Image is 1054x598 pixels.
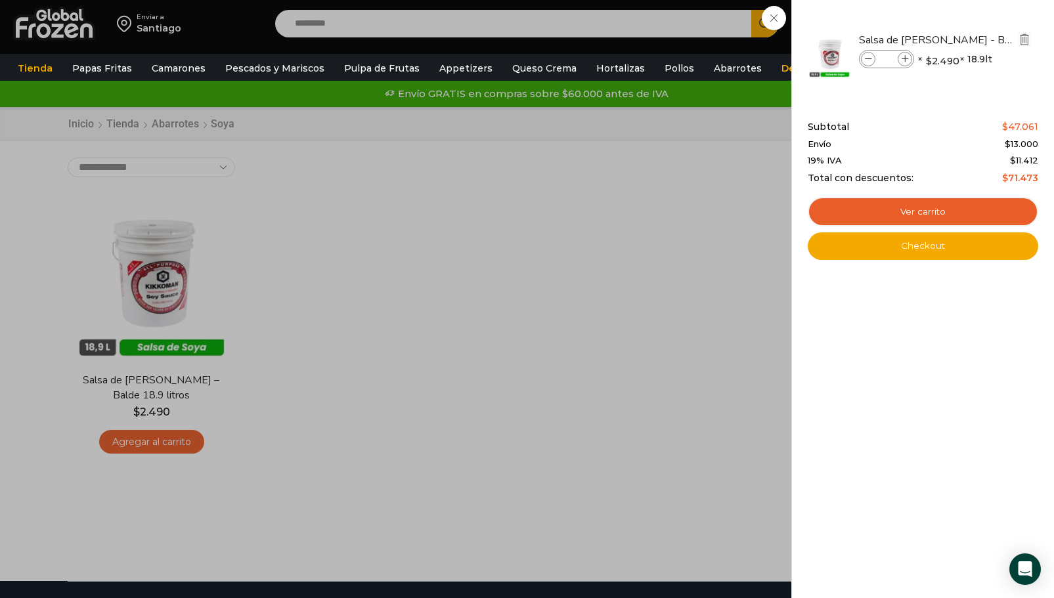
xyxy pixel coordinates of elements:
a: Ver carrito [808,197,1038,227]
span: × × 18.9lt [917,50,992,68]
span: 19% IVA [808,156,842,166]
span: $ [1002,172,1008,184]
bdi: 47.061 [1002,121,1038,133]
a: Checkout [808,232,1038,260]
a: Hortalizas [590,56,651,81]
span: Subtotal [808,121,849,133]
span: $ [926,54,932,68]
div: Open Intercom Messenger [1009,553,1041,585]
bdi: 2.490 [926,54,959,68]
a: Tienda [11,56,59,81]
bdi: 71.473 [1002,172,1038,184]
a: Appetizers [433,56,499,81]
a: Pescados y Mariscos [219,56,331,81]
bdi: 13.000 [1005,139,1038,149]
span: 11.412 [1010,155,1038,165]
img: Eliminar Salsa de Soya Kikkoman - Balde 18.9 litros del carrito [1019,33,1030,45]
span: $ [1010,155,1016,165]
span: $ [1002,121,1008,133]
span: Envío [808,139,831,150]
a: Papas Fritas [66,56,139,81]
input: Product quantity [877,52,896,66]
a: Pollos [658,56,701,81]
a: Descuentos [775,56,848,81]
a: Pulpa de Frutas [338,56,426,81]
span: $ [1005,139,1011,149]
a: Eliminar Salsa de Soya Kikkoman - Balde 18.9 litros del carrito [1017,32,1032,49]
span: Total con descuentos: [808,173,913,184]
a: Abarrotes [707,56,768,81]
a: Queso Crema [506,56,583,81]
a: Salsa de [PERSON_NAME] - Balde 18.9 litros [859,33,1015,47]
a: Camarones [145,56,212,81]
